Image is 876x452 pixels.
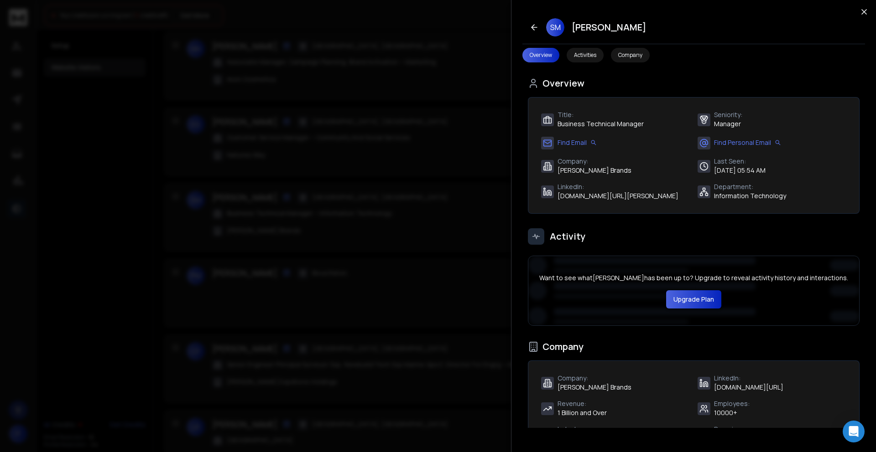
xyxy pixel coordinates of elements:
span: Title : [558,110,644,119]
h3: Overview [528,77,584,90]
p: Want to see what [PERSON_NAME] has been up to? Upgrade to reveal activity history and interactions. [539,273,848,283]
span: Seniority : [714,110,742,119]
span: Company : [558,374,631,383]
h3: Company [528,340,860,353]
span: SM [546,18,564,36]
span: Employees : [714,399,750,408]
div: Find Email [541,136,597,149]
span: 10000+ [714,408,750,417]
span: [PERSON_NAME] Brands [558,383,631,392]
span: 1 Billion and Over [558,408,607,417]
span: LinkedIn : [714,374,783,383]
h3: Activity [528,228,585,245]
span: [DOMAIN_NAME][URL][PERSON_NAME] [558,191,678,200]
span: [PERSON_NAME] Brands [558,166,631,175]
div: LinkedIn:[DOMAIN_NAME][URL] [698,374,847,392]
span: Last Seen : [714,157,766,166]
span: [DOMAIN_NAME][URL] [714,383,783,392]
span: Domain : [714,425,766,434]
button: Company [611,48,650,62]
span: Department : [714,182,786,191]
button: Upgrade Plan [666,290,721,308]
span: Revenue : [558,399,607,408]
h2: [PERSON_NAME] [572,21,646,34]
div: Find Personal Email [698,136,781,149]
span: [DATE] 05:54 AM [714,166,766,175]
button: Activities [567,48,604,62]
span: LinkedIn : [558,182,678,191]
div: LinkedIn:[DOMAIN_NAME][URL][PERSON_NAME] [541,182,690,200]
button: Overview [522,48,559,62]
span: Information Technology [714,191,786,200]
span: Industry : [558,425,601,434]
span: Company : [558,157,631,166]
span: Manager [714,119,742,128]
span: Business Technical Manager [558,119,644,128]
div: Open Intercom Messenger [843,421,865,442]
